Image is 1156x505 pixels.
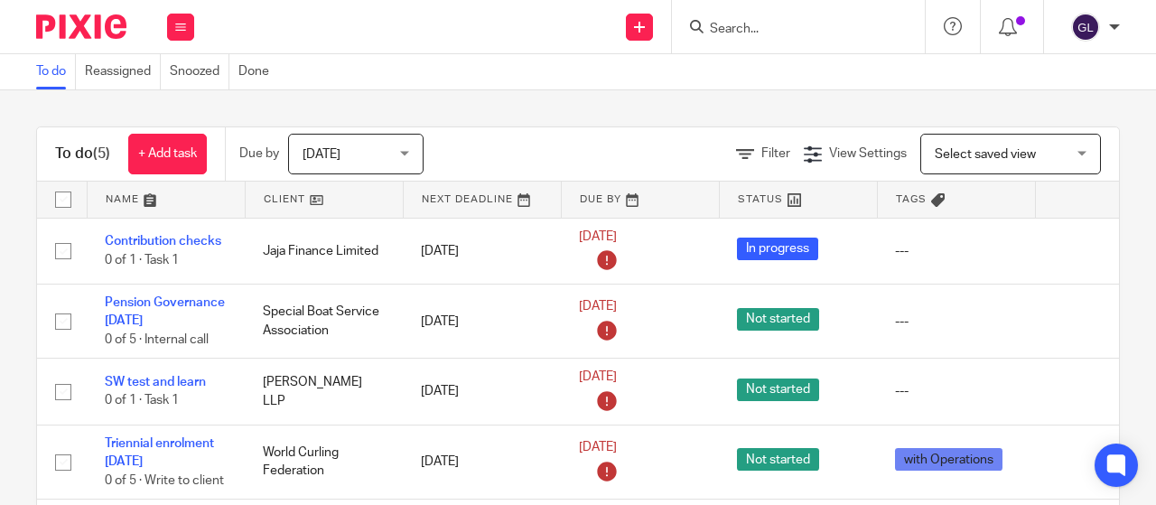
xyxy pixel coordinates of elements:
[105,333,209,346] span: 0 of 5 · Internal call
[238,54,278,89] a: Done
[105,474,224,487] span: 0 of 5 · Write to client
[303,148,340,161] span: [DATE]
[239,145,279,163] p: Due by
[896,194,927,204] span: Tags
[579,301,617,313] span: [DATE]
[895,382,1017,400] div: ---
[105,395,179,407] span: 0 of 1 · Task 1
[105,437,214,468] a: Triennial enrolment [DATE]
[105,376,206,388] a: SW test and learn
[895,313,1017,331] div: ---
[128,134,207,174] a: + Add task
[403,285,561,359] td: [DATE]
[895,242,1017,260] div: ---
[895,448,1002,471] span: with Operations
[36,14,126,39] img: Pixie
[579,230,617,243] span: [DATE]
[737,238,818,260] span: In progress
[245,425,403,499] td: World Curling Federation
[737,379,819,401] span: Not started
[105,254,179,267] span: 0 of 1 · Task 1
[170,54,229,89] a: Snoozed
[85,54,161,89] a: Reassigned
[55,145,110,164] h1: To do
[761,147,790,160] span: Filter
[579,371,617,384] span: [DATE]
[245,285,403,359] td: Special Boat Service Association
[737,448,819,471] span: Not started
[708,22,871,38] input: Search
[105,296,225,327] a: Pension Governance [DATE]
[245,218,403,285] td: Jaja Finance Limited
[403,359,561,426] td: [DATE]
[579,441,617,454] span: [DATE]
[36,54,76,89] a: To do
[935,148,1036,161] span: Select saved view
[829,147,907,160] span: View Settings
[93,146,110,161] span: (5)
[403,218,561,285] td: [DATE]
[737,308,819,331] span: Not started
[105,235,221,248] a: Contribution checks
[245,359,403,426] td: [PERSON_NAME] LLP
[1071,13,1100,42] img: svg%3E
[403,425,561,499] td: [DATE]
